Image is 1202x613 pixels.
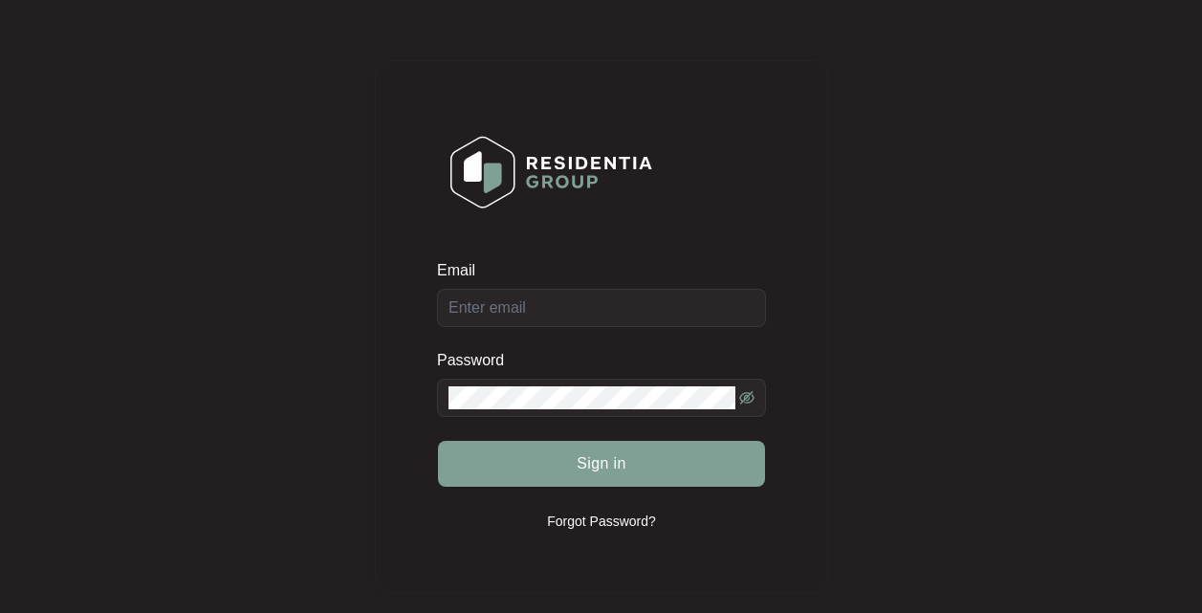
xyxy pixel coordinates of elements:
input: Password [448,386,735,409]
label: Email [437,261,489,280]
input: Email [437,289,766,327]
span: eye-invisible [739,390,754,405]
button: Sign in [438,441,765,487]
p: Forgot Password? [547,512,656,531]
span: Sign in [577,452,626,475]
img: Login Logo [438,123,665,221]
label: Password [437,351,518,370]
